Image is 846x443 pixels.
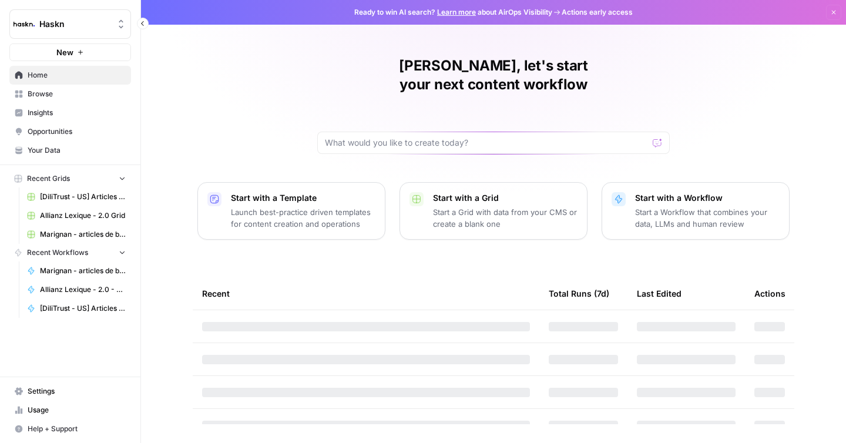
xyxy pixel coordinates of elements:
[28,70,126,80] span: Home
[22,280,131,299] a: Allianz Lexique - 2.0 - Emprunteur - août 2025
[562,7,633,18] span: Actions early access
[354,7,552,18] span: Ready to win AI search? about AirOps Visibility
[9,66,131,85] a: Home
[637,277,681,310] div: Last Edited
[602,182,790,240] button: Start with a WorkflowStart a Workflow that combines your data, LLMs and human review
[317,56,670,94] h1: [PERSON_NAME], let's start your next content workflow
[399,182,587,240] button: Start with a GridStart a Grid with data from your CMS or create a blank one
[202,277,530,310] div: Recent
[433,206,578,230] p: Start a Grid with data from your CMS or create a blank one
[231,192,375,204] p: Start with a Template
[27,247,88,258] span: Recent Workflows
[9,85,131,103] a: Browse
[39,18,110,30] span: Haskn
[9,141,131,160] a: Your Data
[28,89,126,99] span: Browse
[40,229,126,240] span: Marignan - articles de blog Grid
[28,126,126,137] span: Opportunities
[28,145,126,156] span: Your Data
[231,206,375,230] p: Launch best-practice driven templates for content creation and operations
[22,206,131,225] a: Allianz Lexique - 2.0 Grid
[28,424,126,434] span: Help + Support
[14,14,35,35] img: Haskn Logo
[22,261,131,280] a: Marignan - articles de blog
[22,299,131,318] a: [DiliTrust - US] Articles de blog 700-1000 mots
[433,192,578,204] p: Start with a Grid
[28,108,126,118] span: Insights
[635,192,780,204] p: Start with a Workflow
[28,386,126,397] span: Settings
[635,206,780,230] p: Start a Workflow that combines your data, LLMs and human review
[9,9,131,39] button: Workspace: Haskn
[9,43,131,61] button: New
[40,192,126,202] span: [DiliTrust - US] Articles de blog 700-1000 mots Grid
[56,46,73,58] span: New
[197,182,385,240] button: Start with a TemplateLaunch best-practice driven templates for content creation and operations
[325,137,648,149] input: What would you like to create today?
[40,303,126,314] span: [DiliTrust - US] Articles de blog 700-1000 mots
[22,187,131,206] a: [DiliTrust - US] Articles de blog 700-1000 mots Grid
[22,225,131,244] a: Marignan - articles de blog Grid
[27,173,70,184] span: Recent Grids
[549,277,609,310] div: Total Runs (7d)
[9,122,131,141] a: Opportunities
[9,244,131,261] button: Recent Workflows
[9,103,131,122] a: Insights
[9,170,131,187] button: Recent Grids
[9,401,131,419] a: Usage
[40,266,126,276] span: Marignan - articles de blog
[437,8,476,16] a: Learn more
[28,405,126,415] span: Usage
[9,419,131,438] button: Help + Support
[40,284,126,295] span: Allianz Lexique - 2.0 - Emprunteur - août 2025
[9,382,131,401] a: Settings
[754,277,785,310] div: Actions
[40,210,126,221] span: Allianz Lexique - 2.0 Grid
